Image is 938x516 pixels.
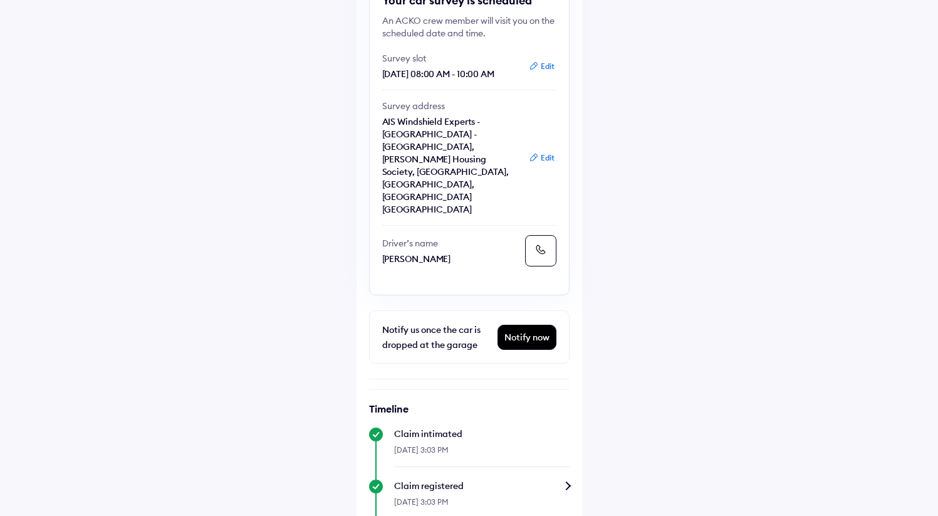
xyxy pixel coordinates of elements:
h6: Timeline [369,403,570,415]
button: Edit [525,60,558,73]
div: [DATE] 3:03 PM [394,440,570,467]
button: Edit [525,152,558,164]
div: An ACKO crew member will visit you on the scheduled date and time. [382,14,556,39]
p: Driver’s name [382,237,520,250]
p: [PERSON_NAME] [382,253,520,265]
div: Claim intimated [394,428,570,440]
div: Notify now [498,325,556,349]
p: AIS Windshield Experts - [GEOGRAPHIC_DATA] - [GEOGRAPHIC_DATA], [PERSON_NAME] Housing Society, [G... [382,115,520,216]
div: Notify us once the car is dropped at the garage [382,322,494,352]
p: Survey address [382,100,520,112]
div: Claim registered [394,480,570,492]
p: [DATE] 08:00 AM - 10:00 AM [382,68,520,80]
p: Survey slot [382,52,520,65]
